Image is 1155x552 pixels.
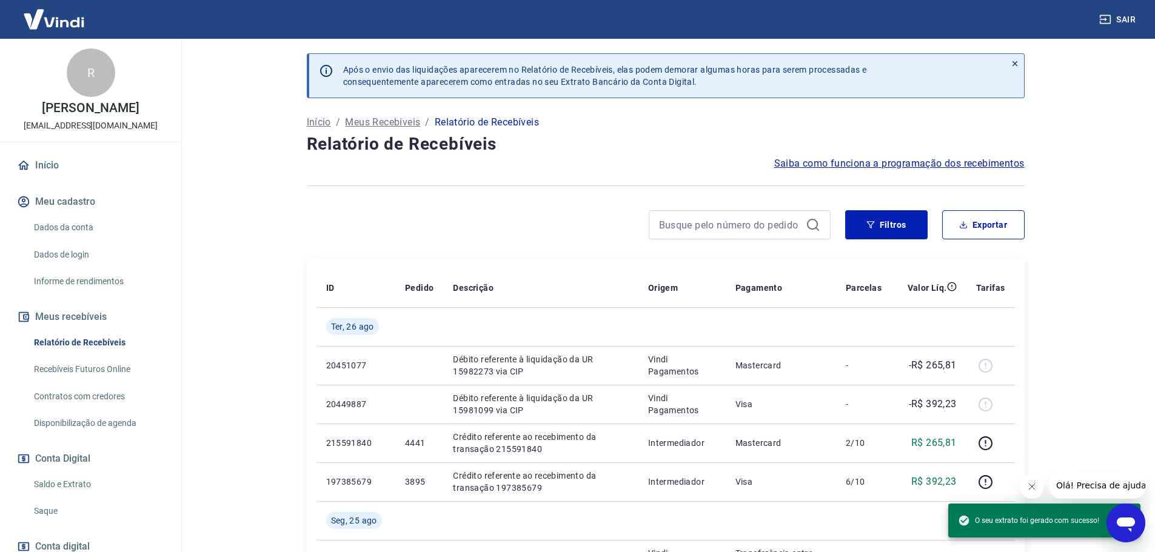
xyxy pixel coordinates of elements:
[326,437,386,449] p: 215591840
[29,411,167,436] a: Disponibilização de agenda
[307,132,1025,156] h4: Relatório de Recebíveis
[911,474,957,489] p: R$ 392,23
[453,392,629,416] p: Débito referente à liquidação da UR 15981099 via CIP
[331,514,377,527] span: Seg, 25 ago
[343,64,867,88] p: Após o envio das liquidações aparecerem no Relatório de Recebíveis, elas podem demorar algumas ho...
[976,282,1005,294] p: Tarifas
[735,476,826,488] p: Visa
[648,282,678,294] p: Origem
[659,216,801,234] input: Busque pelo número do pedido
[846,398,882,410] p: -
[1106,504,1145,542] iframe: Botão para abrir a janela de mensagens
[326,282,335,294] p: ID
[774,156,1025,171] a: Saiba como funciona a programação dos recebimentos
[405,282,434,294] p: Pedido
[405,437,434,449] p: 4441
[15,445,167,472] button: Conta Digital
[29,242,167,267] a: Dados de login
[648,392,716,416] p: Vindi Pagamentos
[735,398,826,410] p: Visa
[29,215,167,240] a: Dados da conta
[911,436,957,450] p: R$ 265,81
[345,115,420,130] a: Meus Recebíveis
[958,514,1099,527] span: O seu extrato foi gerado com sucesso!
[67,48,115,97] div: R
[15,188,167,215] button: Meu cadastro
[942,210,1025,239] button: Exportar
[425,115,429,130] p: /
[24,119,158,132] p: [EMAIL_ADDRESS][DOMAIN_NAME]
[29,330,167,355] a: Relatório de Recebíveis
[326,359,386,371] p: 20451077
[735,359,826,371] p: Mastercard
[326,476,386,488] p: 197385679
[453,282,494,294] p: Descrição
[307,115,331,130] a: Início
[1049,472,1145,499] iframe: Mensagem da empresa
[908,282,947,294] p: Valor Líq.
[29,269,167,294] a: Informe de rendimentos
[735,282,783,294] p: Pagamento
[453,470,629,494] p: Crédito referente ao recebimento da transação 197385679
[648,476,716,488] p: Intermediador
[846,282,882,294] p: Parcelas
[15,1,93,38] img: Vindi
[909,397,957,411] p: -R$ 392,23
[331,321,374,333] span: Ter, 26 ago
[845,210,928,239] button: Filtros
[453,431,629,455] p: Crédito referente ao recebimento da transação 215591840
[909,358,957,373] p: -R$ 265,81
[29,499,167,524] a: Saque
[15,304,167,330] button: Meus recebíveis
[29,472,167,497] a: Saldo e Extrato
[648,437,716,449] p: Intermediador
[326,398,386,410] p: 20449887
[846,476,882,488] p: 6/10
[405,476,434,488] p: 3895
[1097,8,1140,31] button: Sair
[846,359,882,371] p: -
[29,384,167,409] a: Contratos com credores
[735,437,826,449] p: Mastercard
[648,353,716,377] p: Vindi Pagamentos
[15,152,167,179] a: Início
[846,437,882,449] p: 2/10
[29,357,167,382] a: Recebíveis Futuros Online
[336,115,340,130] p: /
[435,115,539,130] p: Relatório de Recebíveis
[453,353,629,377] p: Débito referente à liquidação da UR 15982273 via CIP
[1020,474,1044,499] iframe: Fechar mensagem
[42,102,139,115] p: [PERSON_NAME]
[7,8,102,18] span: Olá! Precisa de ajuda?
